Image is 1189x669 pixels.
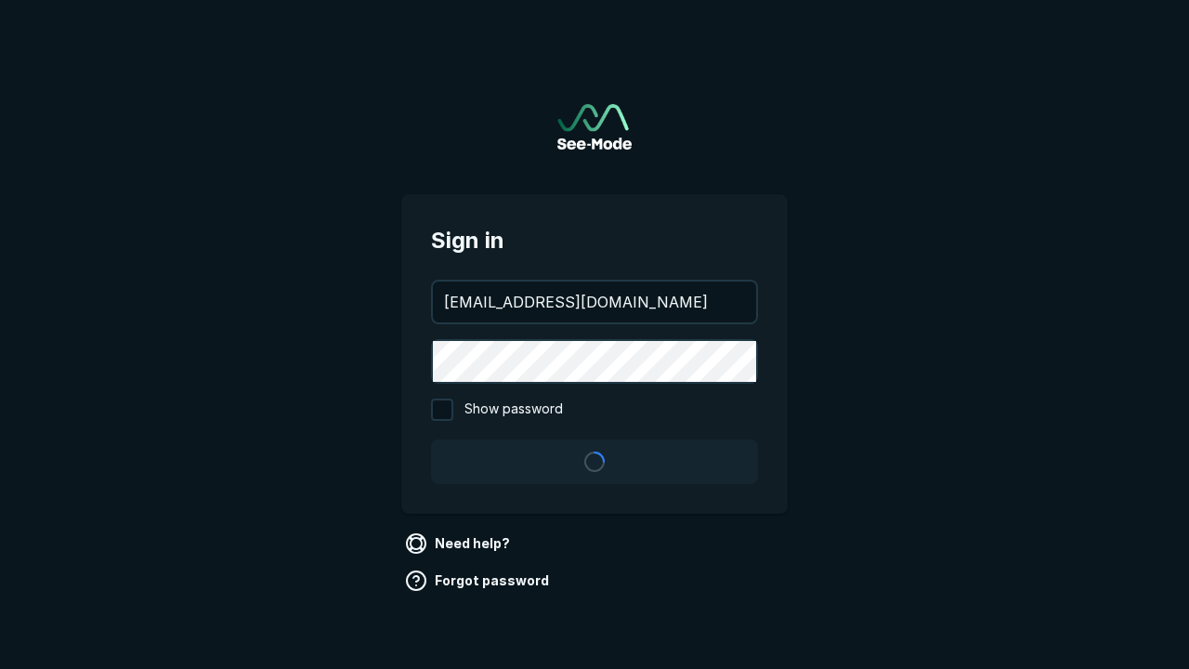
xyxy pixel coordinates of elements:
img: See-Mode Logo [557,104,632,150]
span: Show password [464,399,563,421]
a: Need help? [401,529,517,558]
span: Sign in [431,224,758,257]
a: Go to sign in [557,104,632,150]
input: your@email.com [433,282,756,322]
a: Forgot password [401,566,556,596]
